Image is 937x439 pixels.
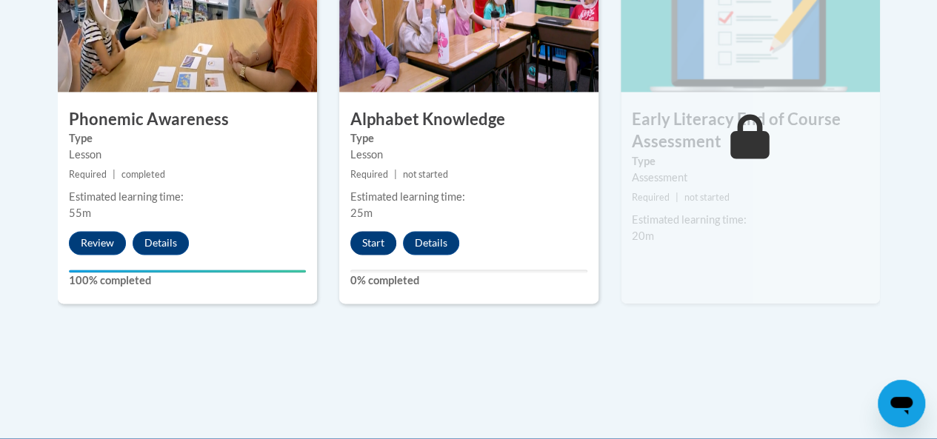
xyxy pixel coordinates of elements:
[69,231,126,255] button: Review
[339,108,598,131] h3: Alphabet Knowledge
[69,272,306,289] label: 100% completed
[632,170,869,186] div: Assessment
[69,207,91,219] span: 55m
[113,169,116,180] span: |
[632,229,654,242] span: 20m
[350,147,587,163] div: Lesson
[350,130,587,147] label: Type
[350,272,587,289] label: 0% completed
[133,231,189,255] button: Details
[621,108,880,154] h3: Early Literacy End of Course Assessment
[58,108,317,131] h3: Phonemic Awareness
[676,192,678,203] span: |
[69,169,107,180] span: Required
[684,192,730,203] span: not started
[632,192,670,203] span: Required
[394,169,397,180] span: |
[69,130,306,147] label: Type
[878,380,925,427] iframe: Button to launch messaging window
[403,169,448,180] span: not started
[350,189,587,205] div: Estimated learning time:
[121,169,165,180] span: completed
[69,269,306,272] div: Your progress
[632,153,869,170] label: Type
[69,189,306,205] div: Estimated learning time:
[403,231,459,255] button: Details
[632,212,869,228] div: Estimated learning time:
[350,169,388,180] span: Required
[350,231,396,255] button: Start
[350,207,373,219] span: 25m
[69,147,306,163] div: Lesson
